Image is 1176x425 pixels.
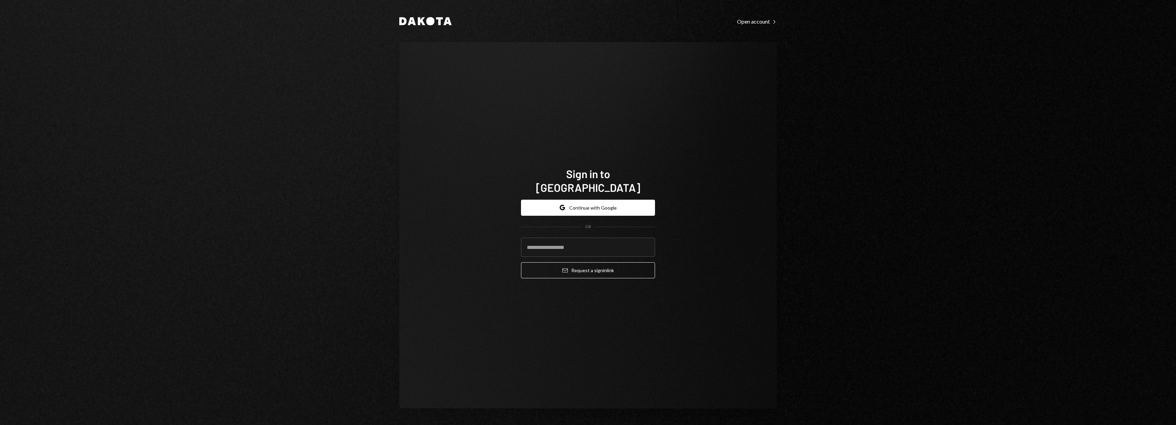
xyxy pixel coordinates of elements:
[521,167,655,194] h1: Sign in to [GEOGRAPHIC_DATA]
[521,262,655,278] button: Request a signinlink
[737,18,777,25] div: Open account
[521,200,655,216] button: Continue with Google
[585,224,591,230] div: OR
[737,17,777,25] a: Open account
